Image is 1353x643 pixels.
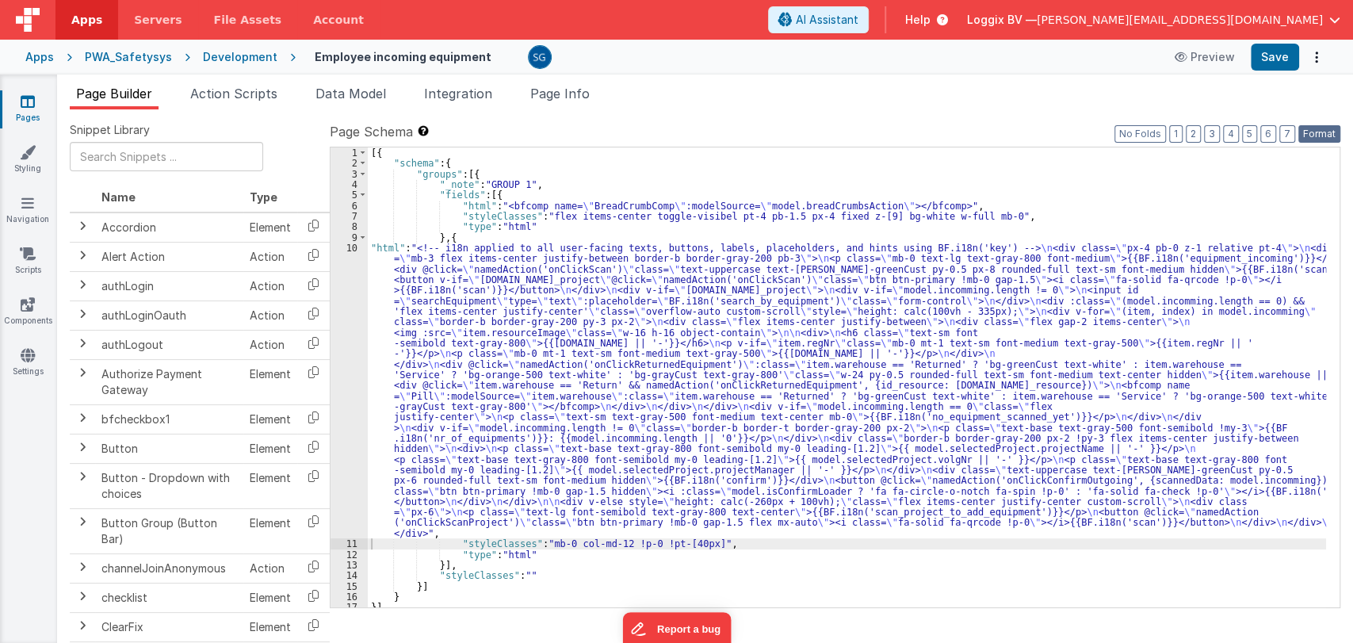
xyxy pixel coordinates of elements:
div: 4 [331,179,368,189]
button: 2 [1186,125,1201,143]
td: Element [243,612,297,641]
button: Options [1305,46,1328,68]
div: Apps [25,49,54,65]
td: Button - Dropdown with choices [95,463,243,508]
button: 5 [1242,125,1257,143]
td: Element [243,508,297,553]
div: 3 [331,169,368,179]
td: Alert Action [95,242,243,271]
div: 6 [331,201,368,211]
div: 9 [331,232,368,243]
td: Action [243,553,297,583]
td: Action [243,271,297,300]
div: 13 [331,560,368,570]
h4: Employee incoming equipment [315,51,491,63]
td: checklist [95,583,243,612]
td: Action [243,242,297,271]
div: 8 [331,221,368,232]
span: Page Schema [330,122,413,141]
button: 3 [1204,125,1220,143]
div: 11 [331,538,368,549]
span: File Assets [214,12,282,28]
button: 6 [1260,125,1276,143]
div: 7 [331,211,368,221]
td: Element [243,583,297,612]
button: Loggix BV — [PERSON_NAME][EMAIL_ADDRESS][DOMAIN_NAME] [967,12,1340,28]
button: Save [1251,44,1299,71]
button: AI Assistant [768,6,869,33]
input: Search Snippets ... [70,142,263,171]
button: Format [1298,125,1340,143]
span: Data Model [315,86,386,101]
div: Development [203,49,277,65]
div: 2 [331,158,368,168]
td: Element [243,434,297,463]
img: 385c22c1e7ebf23f884cbf6fb2c72b80 [529,46,551,68]
span: Servers [134,12,182,28]
td: ClearFix [95,612,243,641]
button: 4 [1223,125,1239,143]
td: Button [95,434,243,463]
td: Element [243,359,297,404]
div: 1 [331,147,368,158]
div: 10 [331,243,368,538]
span: Page Info [530,86,590,101]
td: authLogin [95,271,243,300]
div: 17 [331,602,368,612]
td: Element [243,212,297,243]
button: No Folds [1114,125,1166,143]
td: Button Group (Button Bar) [95,508,243,553]
td: Accordion [95,212,243,243]
td: Element [243,463,297,508]
div: PWA_Safetysys [85,49,172,65]
td: Element [243,404,297,434]
span: Apps [71,12,102,28]
span: Name [101,190,136,204]
span: AI Assistant [796,12,858,28]
span: [PERSON_NAME][EMAIL_ADDRESS][DOMAIN_NAME] [1037,12,1323,28]
td: Action [243,330,297,359]
span: Action Scripts [190,86,277,101]
button: 7 [1279,125,1295,143]
span: Help [905,12,931,28]
button: Preview [1165,44,1244,70]
td: authLogout [95,330,243,359]
div: 5 [331,189,368,200]
div: 12 [331,549,368,560]
button: 1 [1169,125,1183,143]
span: Integration [424,86,492,101]
span: Type [250,190,277,204]
div: 15 [331,581,368,591]
td: channelJoinAnonymous [95,553,243,583]
div: 16 [331,591,368,602]
td: Action [243,300,297,330]
span: Loggix BV — [967,12,1037,28]
td: authLoginOauth [95,300,243,330]
span: Page Builder [76,86,152,101]
td: Authorize Payment Gateway [95,359,243,404]
div: 14 [331,570,368,580]
td: bfcheckbox1 [95,404,243,434]
span: Snippet Library [70,122,150,138]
